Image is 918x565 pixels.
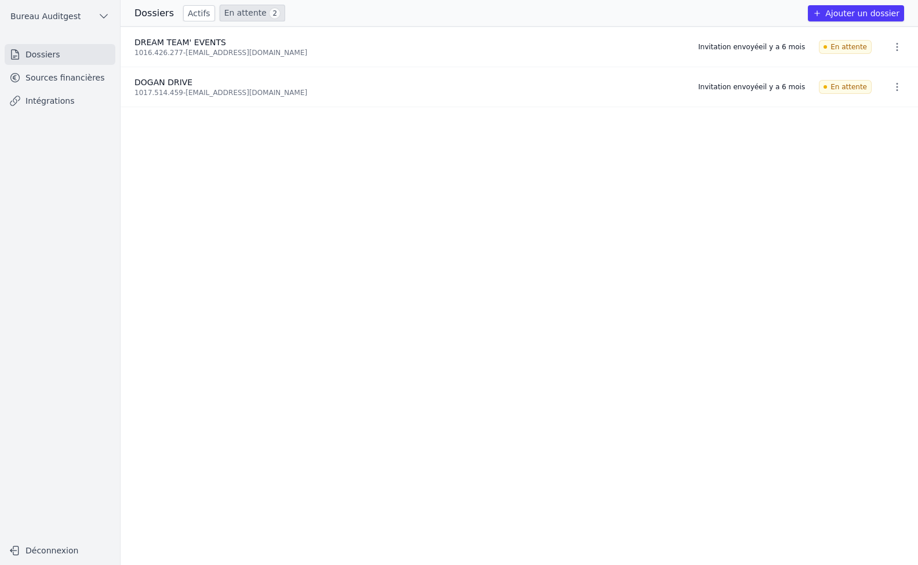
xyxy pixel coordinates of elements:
[5,67,115,88] a: Sources financières
[5,90,115,111] a: Intégrations
[220,5,285,21] a: En attente 2
[819,40,872,54] span: En attente
[269,8,280,19] span: 2
[808,5,904,21] button: Ajouter un dossier
[134,48,684,57] div: 1016.426.277 - [EMAIL_ADDRESS][DOMAIN_NAME]
[698,42,805,52] div: Invitation envoyée il y a 6 mois
[134,38,226,47] span: DREAM TEAM' EVENTS
[134,78,192,87] span: DOGAN DRIVE
[5,7,115,25] button: Bureau Auditgest
[10,10,81,22] span: Bureau Auditgest
[5,541,115,560] button: Déconnexion
[134,6,174,20] h3: Dossiers
[183,5,215,21] a: Actifs
[698,82,805,92] div: Invitation envoyée il y a 6 mois
[134,88,684,97] div: 1017.514.459 - [EMAIL_ADDRESS][DOMAIN_NAME]
[5,44,115,65] a: Dossiers
[819,80,872,94] span: En attente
